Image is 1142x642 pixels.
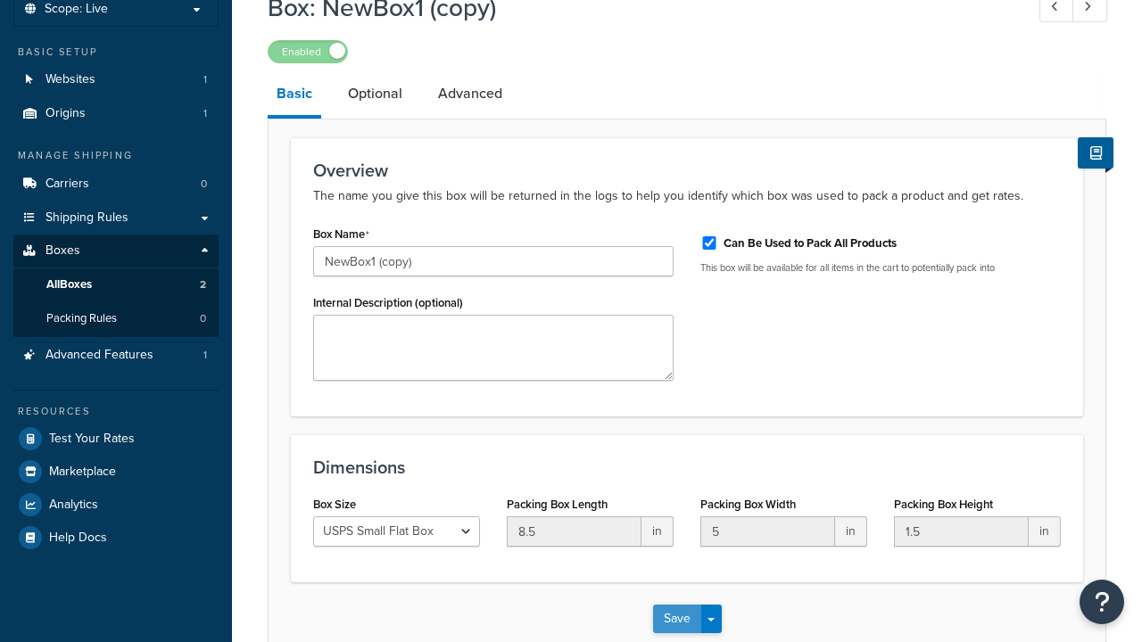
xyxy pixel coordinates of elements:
[13,235,219,336] li: Boxes
[1078,137,1113,169] button: Show Help Docs
[46,243,80,259] span: Boxes
[313,498,356,511] label: Box Size
[835,516,867,547] span: in
[46,106,86,121] span: Origins
[13,423,219,455] a: Test Your Rates
[13,63,219,96] li: Websites
[1080,580,1124,624] button: Open Resource Center
[49,498,98,513] span: Analytics
[13,404,219,419] div: Resources
[46,277,92,292] span: All Boxes
[203,106,207,121] span: 1
[653,605,701,633] button: Save
[13,456,219,488] a: Marketplace
[1029,516,1061,547] span: in
[13,339,219,372] li: Advanced Features
[13,97,219,130] li: Origins
[49,432,135,447] span: Test Your Rates
[894,498,993,511] label: Packing Box Height
[46,311,117,326] span: Packing Rules
[203,348,207,363] span: 1
[13,302,219,335] li: Packing Rules
[700,261,1061,275] p: This box will be available for all items in the cart to potentially pack into
[13,268,219,301] a: AllBoxes2
[339,72,411,115] a: Optional
[201,177,207,192] span: 0
[13,45,219,60] div: Basic Setup
[13,168,219,201] a: Carriers0
[45,2,108,17] span: Scope: Live
[13,522,219,554] a: Help Docs
[13,302,219,335] a: Packing Rules0
[641,516,674,547] span: in
[200,277,206,292] span: 2
[313,185,1061,207] p: The name you give this box will be returned in the logs to help you identify which box was used t...
[13,235,219,267] a: Boxes
[13,202,219,235] a: Shipping Rules
[49,465,116,480] span: Marketplace
[13,97,219,130] a: Origins1
[46,210,128,226] span: Shipping Rules
[724,235,897,251] label: Can Be Used to Pack All Products
[507,498,608,511] label: Packing Box Length
[13,339,219,372] a: Advanced Features1
[46,177,89,192] span: Carriers
[200,311,206,326] span: 0
[13,168,219,201] li: Carriers
[268,72,321,119] a: Basic
[313,227,369,242] label: Box Name
[13,63,219,96] a: Websites1
[313,457,1061,477] h3: Dimensions
[313,296,463,309] label: Internal Description (optional)
[313,160,1061,180] h3: Overview
[46,348,153,363] span: Advanced Features
[13,489,219,521] a: Analytics
[700,498,796,511] label: Packing Box Width
[13,148,219,163] div: Manage Shipping
[49,531,107,546] span: Help Docs
[46,72,95,87] span: Websites
[203,72,207,87] span: 1
[429,72,511,115] a: Advanced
